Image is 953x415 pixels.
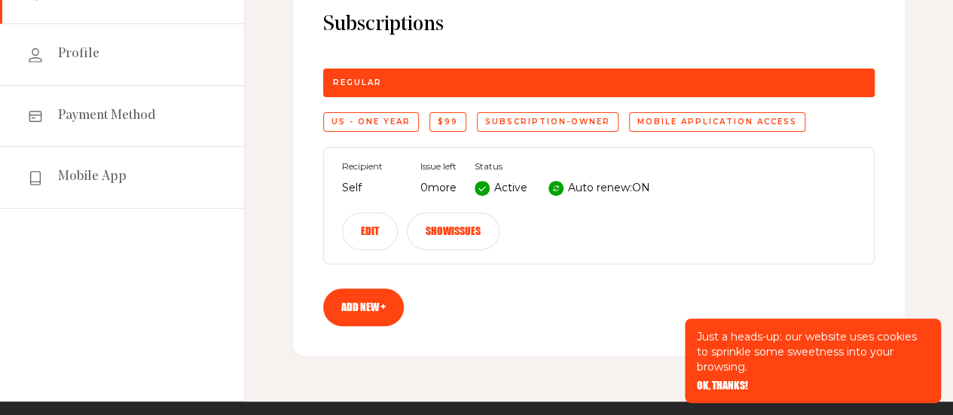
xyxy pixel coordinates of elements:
[342,161,402,172] span: Recipient
[58,107,156,125] span: Payment Method
[477,112,619,132] div: subscription-owner
[494,179,527,197] p: Active
[342,179,402,197] p: Self
[568,179,650,197] p: Auto renew: ON
[407,212,499,250] button: Showissues
[323,288,404,326] a: Add new +
[323,69,875,97] div: Regular
[342,212,398,250] button: Edit
[697,380,748,391] button: OK, THANKS!
[58,45,99,63] span: Profile
[697,329,929,374] p: Just a heads-up: our website uses cookies to sprinkle some sweetness into your browsing.
[58,168,127,186] span: Mobile App
[323,12,875,38] span: Subscriptions
[475,161,650,172] span: Status
[323,112,419,132] div: US - One Year
[629,112,805,132] div: Mobile application access
[420,179,457,197] p: 0 more
[420,161,457,172] span: Issue left
[429,112,466,132] div: $99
